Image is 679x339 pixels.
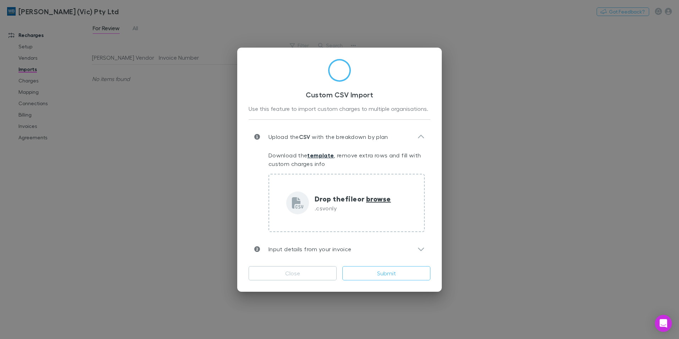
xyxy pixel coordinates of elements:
div: Use this feature to import custom charges to multiple organisations. [249,104,430,114]
p: Drop the file or [315,193,391,204]
button: Close [249,266,337,280]
button: Submit [342,266,430,280]
p: Download the , remove extra rows and fill with custom charges info [268,151,425,168]
div: Input details from your invoice [249,238,430,260]
p: Input details from your invoice [260,245,351,253]
span: browse [366,194,391,203]
a: template [307,152,334,159]
p: Upload the with the breakdown by plan [260,133,388,141]
p: .csv only [315,204,391,212]
strong: CSV [299,133,310,140]
div: Upload theCSV with the breakdown by plan [249,125,430,148]
div: Open Intercom Messenger [655,315,672,332]
h3: Custom CSV Import [249,90,430,99]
